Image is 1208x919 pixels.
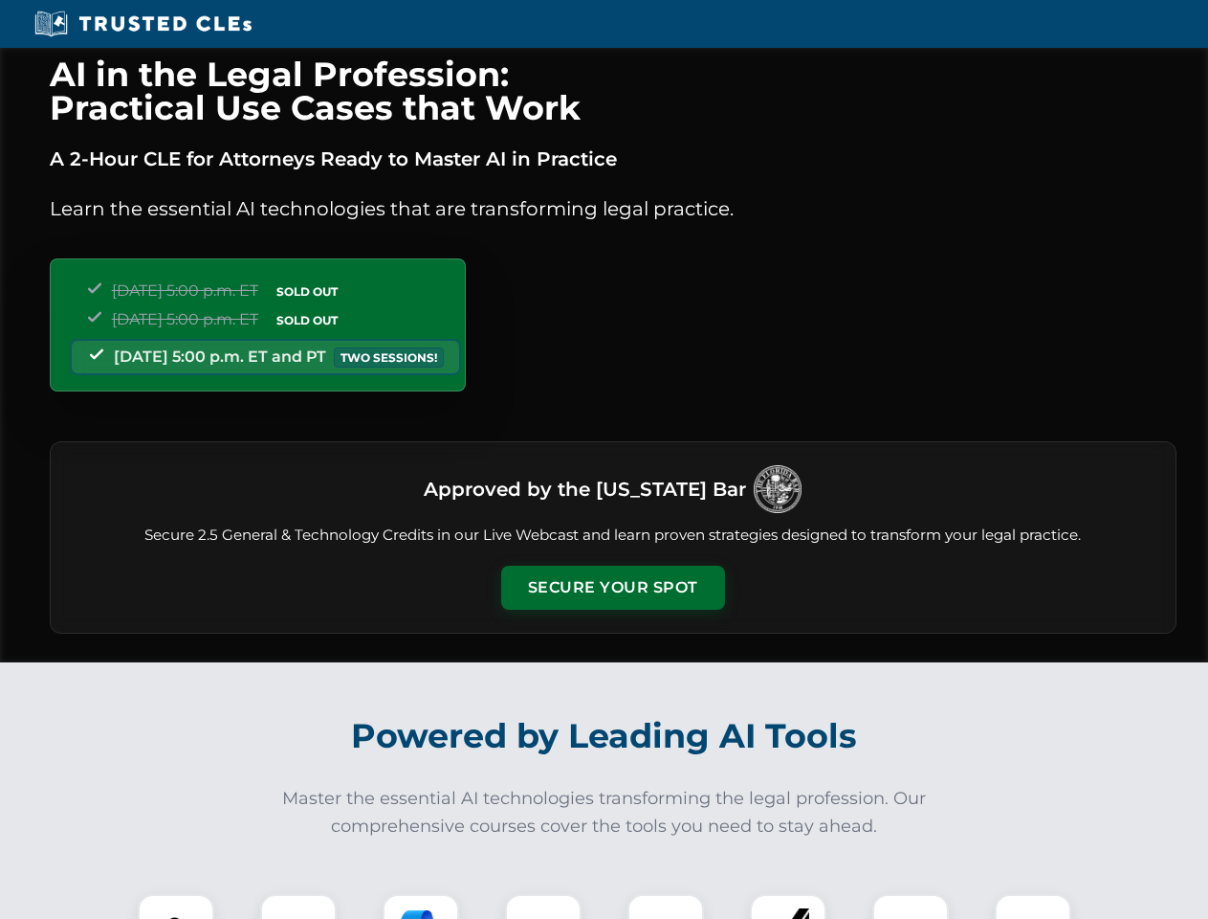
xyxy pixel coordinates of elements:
h3: Approved by the [US_STATE] Bar [424,472,746,506]
span: [DATE] 5:00 p.m. ET [112,281,258,300]
span: SOLD OUT [270,281,344,302]
img: Trusted CLEs [29,10,257,38]
img: Logo [754,465,802,513]
p: A 2-Hour CLE for Attorneys Ready to Master AI in Practice [50,144,1176,174]
p: Master the essential AI technologies transforming the legal profession. Our comprehensive courses... [270,785,939,841]
p: Learn the essential AI technologies that are transforming legal practice. [50,193,1176,224]
p: Secure 2.5 General & Technology Credits in our Live Webcast and learn proven strategies designed ... [74,525,1153,547]
span: SOLD OUT [270,310,344,330]
h2: Powered by Leading AI Tools [75,703,1134,770]
h1: AI in the Legal Profession: Practical Use Cases that Work [50,57,1176,124]
span: [DATE] 5:00 p.m. ET [112,310,258,328]
button: Secure Your Spot [501,566,725,610]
